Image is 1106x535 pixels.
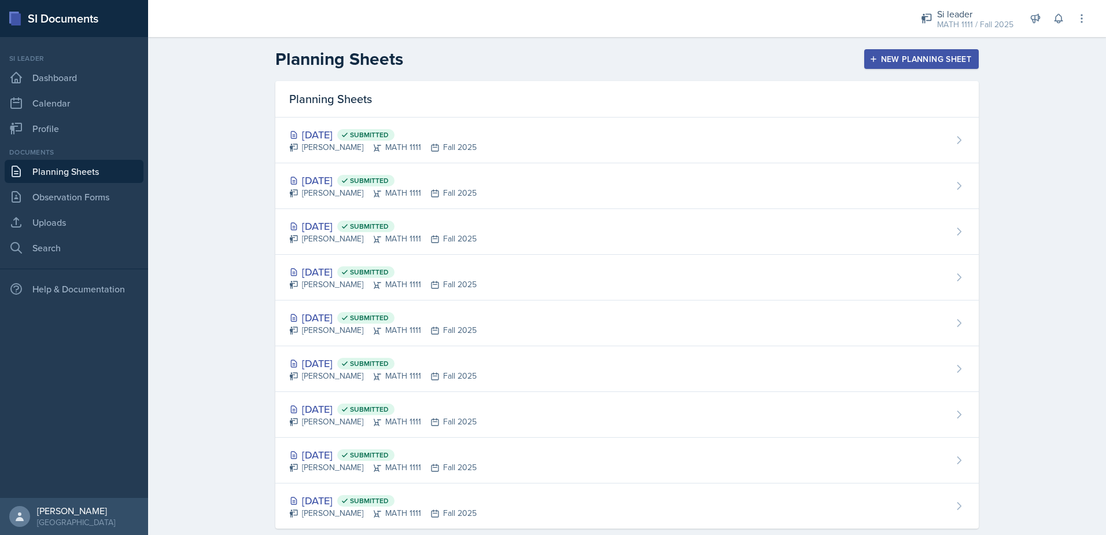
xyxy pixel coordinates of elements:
span: Submitted [350,176,389,185]
a: Planning Sheets [5,160,143,183]
div: [DATE] [289,356,477,371]
div: Si leader [937,7,1013,21]
a: [DATE] Submitted [PERSON_NAME]MATH 1111Fall 2025 [275,438,979,483]
span: Submitted [350,313,389,323]
div: Help & Documentation [5,277,143,301]
div: [PERSON_NAME] MATH 1111 Fall 2025 [289,370,477,382]
div: [DATE] [289,447,477,463]
div: [DATE] [289,310,477,325]
a: Calendar [5,91,143,115]
div: [PERSON_NAME] MATH 1111 Fall 2025 [289,141,477,153]
span: Submitted [350,359,389,368]
span: Submitted [350,450,389,460]
div: [DATE] [289,493,477,508]
div: [PERSON_NAME] MATH 1111 Fall 2025 [289,233,477,245]
div: MATH 1111 / Fall 2025 [937,19,1013,31]
a: Observation Forms [5,185,143,208]
div: [DATE] [289,401,477,417]
div: [DATE] [289,173,477,188]
a: [DATE] Submitted [PERSON_NAME]MATH 1111Fall 2025 [275,209,979,255]
a: Search [5,236,143,259]
span: Submitted [350,267,389,277]
div: [PERSON_NAME] [37,505,115,516]
a: [DATE] Submitted [PERSON_NAME]MATH 1111Fall 2025 [275,163,979,209]
a: [DATE] Submitted [PERSON_NAME]MATH 1111Fall 2025 [275,346,979,392]
span: Submitted [350,496,389,505]
a: Profile [5,117,143,140]
a: [DATE] Submitted [PERSON_NAME]MATH 1111Fall 2025 [275,392,979,438]
a: [DATE] Submitted [PERSON_NAME]MATH 1111Fall 2025 [275,255,979,301]
div: Documents [5,147,143,157]
div: Si leader [5,53,143,64]
button: New Planning Sheet [864,49,979,69]
span: Submitted [350,130,389,140]
div: [DATE] [289,127,477,142]
span: Submitted [350,405,389,414]
div: [PERSON_NAME] MATH 1111 Fall 2025 [289,416,477,428]
div: [DATE] [289,264,477,280]
h2: Planning Sheets [275,49,403,69]
div: New Planning Sheet [872,54,971,64]
a: Uploads [5,211,143,234]
div: [PERSON_NAME] MATH 1111 Fall 2025 [289,279,477,291]
div: [PERSON_NAME] MATH 1111 Fall 2025 [289,507,477,519]
a: [DATE] Submitted [PERSON_NAME]MATH 1111Fall 2025 [275,118,979,163]
a: Dashboard [5,66,143,89]
a: [DATE] Submitted [PERSON_NAME]MATH 1111Fall 2025 [275,483,979,529]
div: [DATE] [289,218,477,234]
a: [DATE] Submitted [PERSON_NAME]MATH 1111Fall 2025 [275,301,979,346]
div: [GEOGRAPHIC_DATA] [37,516,115,528]
div: [PERSON_NAME] MATH 1111 Fall 2025 [289,461,477,474]
span: Submitted [350,222,389,231]
div: Planning Sheets [275,81,979,118]
div: [PERSON_NAME] MATH 1111 Fall 2025 [289,324,477,336]
div: [PERSON_NAME] MATH 1111 Fall 2025 [289,187,477,199]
